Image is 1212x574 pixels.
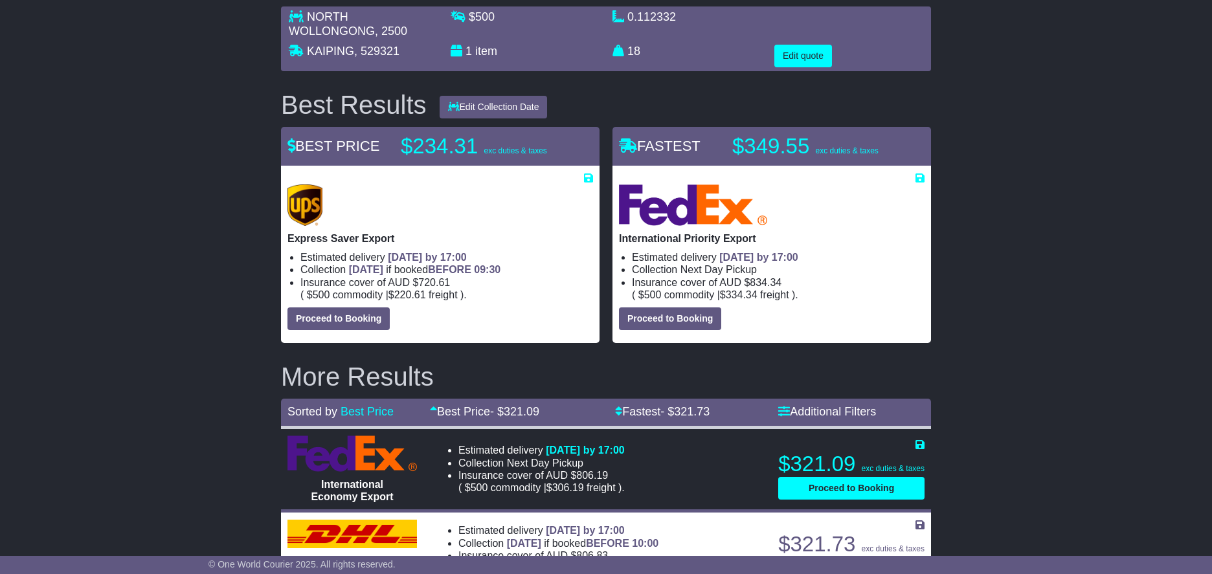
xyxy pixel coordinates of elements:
img: DHL: Express Worldwide Export [287,520,417,548]
span: [DATE] by 17:00 [546,445,625,456]
span: 334.34 [726,289,757,300]
span: Commodity [664,289,714,300]
span: 500 [644,289,662,300]
span: 0.112332 [627,10,676,23]
span: Freight [429,289,457,300]
span: 321.73 [674,405,710,418]
li: Estimated delivery [632,251,925,263]
span: Insurance cover of AUD $ [458,469,608,481]
li: Collection [458,457,763,469]
div: Best Results [275,91,433,119]
span: © One World Courier 2025. All rights reserved. [208,559,396,569]
button: Edit Collection Date [440,96,548,118]
span: exc duties & taxes [862,464,925,473]
span: 500 [471,482,488,493]
p: $321.09 [778,451,925,477]
button: Proceed to Booking [619,307,721,330]
span: [DATE] [507,538,541,549]
span: exc duties & taxes [862,544,925,553]
span: , 2500 [375,25,407,38]
span: ( ). [458,481,625,494]
span: Next Day Pickup [507,458,583,469]
img: FedEx Express: International Priority Export [619,184,767,226]
span: if booked [349,264,500,275]
span: [DATE] [349,264,383,275]
button: Proceed to Booking [287,307,390,330]
p: $321.73 [778,531,925,557]
span: Sorted by [287,405,337,418]
span: [DATE] by 17:00 [546,525,625,536]
span: International Economy Export [311,479,393,502]
span: $ [469,10,495,23]
span: NORTH WOLLONGONG [289,10,375,38]
span: 806.19 [576,470,608,481]
span: Commodity [491,482,541,493]
span: KAIPING [307,45,354,58]
p: $349.55 [732,133,894,159]
span: ( ). [632,289,798,301]
p: International Priority Export [619,232,925,245]
span: Next Day Pickup [680,264,757,275]
span: 18 [627,45,640,58]
span: BEFORE [428,264,471,275]
li: Collection [300,263,593,276]
h2: More Results [281,362,931,391]
li: Collection [458,537,763,549]
span: Insurance cover of AUD $ [458,549,608,562]
span: Commodity [333,289,383,300]
span: if booked [507,538,658,549]
span: 500 [475,10,495,23]
span: $ $ [304,289,460,300]
span: exc duties & taxes [484,146,546,155]
li: Collection [632,263,925,276]
span: 09:30 [474,264,500,275]
span: item [475,45,497,58]
li: Estimated delivery [458,524,763,536]
span: 806.83 [576,550,608,561]
span: 10:00 [632,538,658,549]
span: $ $ [462,482,618,493]
img: UPS (new): Express Saver Export [287,184,322,226]
span: | [717,289,720,300]
li: Estimated delivery [300,251,593,263]
span: exc duties & taxes [815,146,878,155]
a: Additional Filters [778,405,876,418]
span: , 529321 [354,45,399,58]
span: - $ [660,405,710,418]
span: Insurance cover of AUD $ [632,276,781,289]
span: $ $ [635,289,792,300]
span: [DATE] by 17:00 [719,252,798,263]
span: ( ). [300,289,467,301]
span: 1 [466,45,472,58]
span: Freight [587,482,615,493]
span: 500 [313,289,330,300]
li: Estimated delivery [458,444,763,456]
span: 220.61 [394,289,426,300]
span: Freight [760,289,789,300]
span: 720.61 [418,277,450,288]
a: Best Price- $321.09 [430,405,539,418]
p: Express Saver Export [287,232,593,245]
span: 321.09 [504,405,539,418]
span: [DATE] by 17:00 [388,252,467,263]
a: Best Price [341,405,394,418]
span: 834.34 [750,277,781,288]
p: $234.31 [401,133,563,159]
button: Edit quote [774,45,832,67]
span: - $ [490,405,539,418]
span: 306.19 [552,482,584,493]
span: FASTEST [619,138,701,154]
span: | [544,482,546,493]
img: FedEx Express: International Economy Export [287,436,417,472]
span: BEST PRICE [287,138,379,154]
span: | [386,289,388,300]
a: Fastest- $321.73 [615,405,710,418]
span: BEFORE [586,538,629,549]
button: Proceed to Booking [778,477,925,500]
span: Insurance cover of AUD $ [300,276,450,289]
